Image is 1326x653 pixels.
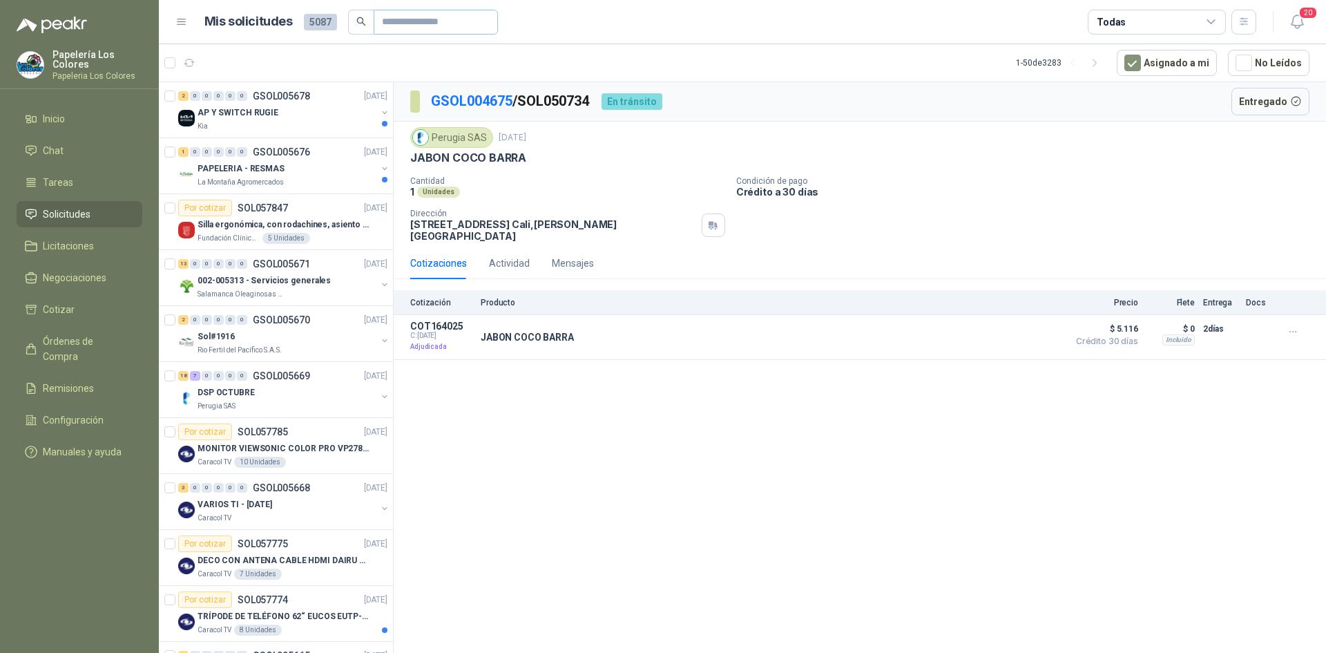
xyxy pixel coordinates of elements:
[253,371,310,381] p: GSOL005669
[198,162,285,176] p: PAPELERIA - RESMAS
[237,483,247,493] div: 0
[410,256,467,271] div: Cotizaciones
[417,187,460,198] div: Unidades
[198,569,231,580] p: Caracol TV
[198,457,231,468] p: Caracol TV
[17,17,87,33] img: Logo peakr
[1162,334,1195,346] div: Incluido
[237,147,247,157] div: 0
[43,143,64,158] span: Chat
[410,186,414,198] p: 1
[17,265,142,291] a: Negociaciones
[364,202,387,215] p: [DATE]
[1203,298,1238,307] p: Entrega
[253,483,310,493] p: GSOL005668
[178,334,195,350] img: Company Logo
[159,418,393,474] a: Por cotizarSOL057785[DATE] Company LogoMONITOR VIEWSONIC COLOR PRO VP2786-4KCaracol TV10 Unidades
[198,330,235,343] p: Sol#1916
[431,93,512,109] a: GSOL004675
[237,259,247,269] div: 0
[43,413,104,428] span: Configuración
[213,147,224,157] div: 0
[202,259,212,269] div: 0
[17,106,142,132] a: Inicio
[17,138,142,164] a: Chat
[481,332,574,343] p: JABON COCO BARRA
[43,381,94,396] span: Remisiones
[262,233,310,244] div: 5 Unidades
[1203,321,1238,337] p: 2 días
[410,209,696,218] p: Dirección
[178,480,390,524] a: 3 0 0 0 0 0 GSOL005668[DATE] Company LogoVARIOS TI - [DATE]Caracol TV
[43,270,106,285] span: Negociaciones
[364,90,387,103] p: [DATE]
[198,289,285,300] p: Salamanca Oleaginosas SAS
[1069,321,1138,337] span: $ 5.116
[178,222,195,238] img: Company Logo
[602,93,662,110] div: En tránsito
[178,110,195,126] img: Company Logo
[225,147,236,157] div: 0
[253,315,310,325] p: GSOL005670
[43,175,73,190] span: Tareas
[202,371,212,381] div: 0
[410,151,526,165] p: JABON COCO BARRA
[17,169,142,196] a: Tareas
[410,298,472,307] p: Cotización
[178,166,195,182] img: Company Logo
[238,427,288,437] p: SOL057785
[364,482,387,495] p: [DATE]
[198,218,369,231] p: Silla ergonómica, con rodachines, asiento ajustable en altura, espaldar alto,
[202,147,212,157] div: 0
[198,345,282,356] p: Rio Fertil del Pacífico S.A.S.
[198,106,278,120] p: AP Y SWITCH RUGIE
[43,444,122,460] span: Manuales y ayuda
[213,483,224,493] div: 0
[178,502,195,518] img: Company Logo
[481,298,1061,307] p: Producto
[17,328,142,370] a: Órdenes de Compra
[178,483,189,493] div: 3
[178,147,189,157] div: 1
[552,256,594,271] div: Mensajes
[238,595,288,605] p: SOL057774
[253,91,310,101] p: GSOL005678
[178,536,232,552] div: Por cotizar
[198,121,208,132] p: Kia
[1146,321,1195,337] p: $ 0
[1117,50,1217,76] button: Asignado a mi
[198,498,272,511] p: VARIOS TI - [DATE]
[204,12,293,32] h1: Mis solicitudes
[413,130,428,145] img: Company Logo
[159,194,393,250] a: Por cotizarSOL057847[DATE] Company LogoSilla ergonómica, con rodachines, asiento ajustable en alt...
[198,401,236,412] p: Perugia SAS
[364,594,387,607] p: [DATE]
[43,207,90,222] span: Solicitudes
[410,321,472,332] p: COT164025
[431,91,590,112] p: / SOL050734
[190,147,200,157] div: 0
[159,530,393,586] a: Por cotizarSOL057775[DATE] Company LogoDECO CON ANTENA CABLE HDMI DAIRU DR90014Caracol TV7 Unidades
[238,203,288,213] p: SOL057847
[304,14,337,30] span: 5087
[17,407,142,433] a: Configuración
[234,457,286,468] div: 10 Unidades
[190,371,200,381] div: 7
[17,233,142,259] a: Licitaciones
[225,483,236,493] div: 0
[364,370,387,383] p: [DATE]
[198,625,231,636] p: Caracol TV
[364,314,387,327] p: [DATE]
[237,371,247,381] div: 0
[17,201,142,227] a: Solicitudes
[198,610,369,623] p: TRÍPODE DE TELÉFONO 62“ EUCOS EUTP-010
[178,371,189,381] div: 18
[237,91,247,101] div: 0
[178,424,232,440] div: Por cotizar
[17,52,44,78] img: Company Logo
[213,371,224,381] div: 0
[410,218,696,242] p: [STREET_ADDRESS] Cali , [PERSON_NAME][GEOGRAPHIC_DATA]
[489,256,530,271] div: Actividad
[213,91,224,101] div: 0
[499,131,526,144] p: [DATE]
